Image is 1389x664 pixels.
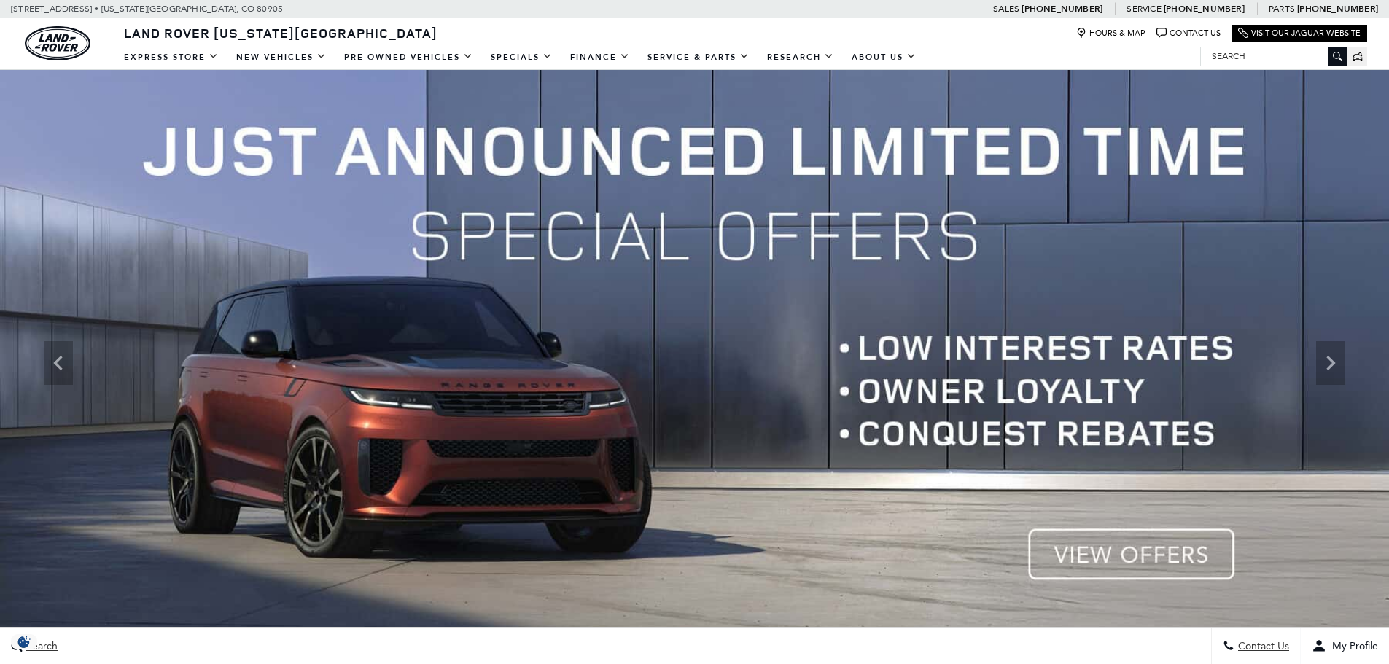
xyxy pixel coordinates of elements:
[11,4,283,14] a: [STREET_ADDRESS] • [US_STATE][GEOGRAPHIC_DATA], CO 80905
[1156,28,1221,39] a: Contact Us
[1297,3,1378,15] a: [PHONE_NUMBER]
[115,24,446,42] a: Land Rover [US_STATE][GEOGRAPHIC_DATA]
[561,44,639,70] a: Finance
[25,26,90,60] img: Land Rover
[1238,28,1361,39] a: Visit Our Jaguar Website
[115,44,925,70] nav: Main Navigation
[1316,341,1345,385] div: Next
[1076,28,1145,39] a: Hours & Map
[335,44,482,70] a: Pre-Owned Vehicles
[1201,47,1347,65] input: Search
[1022,3,1102,15] a: [PHONE_NUMBER]
[7,634,41,649] img: Opt-Out Icon
[1326,640,1378,652] span: My Profile
[639,44,758,70] a: Service & Parts
[1269,4,1295,14] span: Parts
[1164,3,1245,15] a: [PHONE_NUMBER]
[993,4,1019,14] span: Sales
[482,44,561,70] a: Specials
[115,44,227,70] a: EXPRESS STORE
[44,341,73,385] div: Previous
[1234,640,1289,652] span: Contact Us
[227,44,335,70] a: New Vehicles
[843,44,925,70] a: About Us
[25,26,90,60] a: land-rover
[758,44,843,70] a: Research
[7,634,41,649] section: Click to Open Cookie Consent Modal
[1301,628,1389,664] button: Open user profile menu
[124,24,437,42] span: Land Rover [US_STATE][GEOGRAPHIC_DATA]
[1127,4,1161,14] span: Service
